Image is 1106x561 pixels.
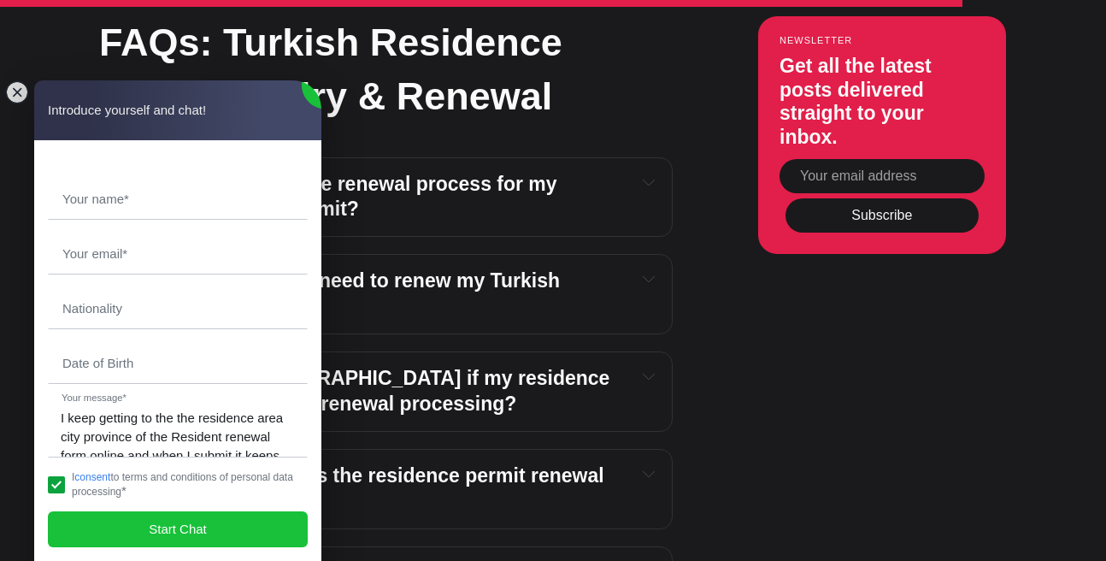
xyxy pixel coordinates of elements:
[115,367,615,415] strong: Can I stay in [DEMOGRAPHIC_DATA] if my residence permit expires during renewal processing?
[49,344,307,383] input: YYYY-MM-DD
[639,172,658,192] button: Expand toggle to read content
[639,464,658,484] button: Expand toggle to read content
[779,36,985,46] small: Newsletter
[779,56,985,150] h3: Get all the latest posts delivered straight to your inbox.
[149,520,207,539] span: Start Chat
[639,366,658,387] button: Expand toggle to read content
[779,160,985,194] input: Your email address
[74,471,110,483] a: consent
[115,173,562,221] strong: When should I start the renewal process for my Turkish residence permit?
[99,21,562,118] strong: FAQs: Turkish Residence Permit Expiry & Renewal
[72,471,293,498] jdiv: I to terms and conditions of personal data processing
[115,269,565,317] strong: What documents do I need to renew my Turkish residence permit?
[639,269,658,289] button: Expand toggle to read content
[785,198,979,233] button: Subscribe
[115,464,609,512] strong: What happens if I miss the residence permit renewal deadline?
